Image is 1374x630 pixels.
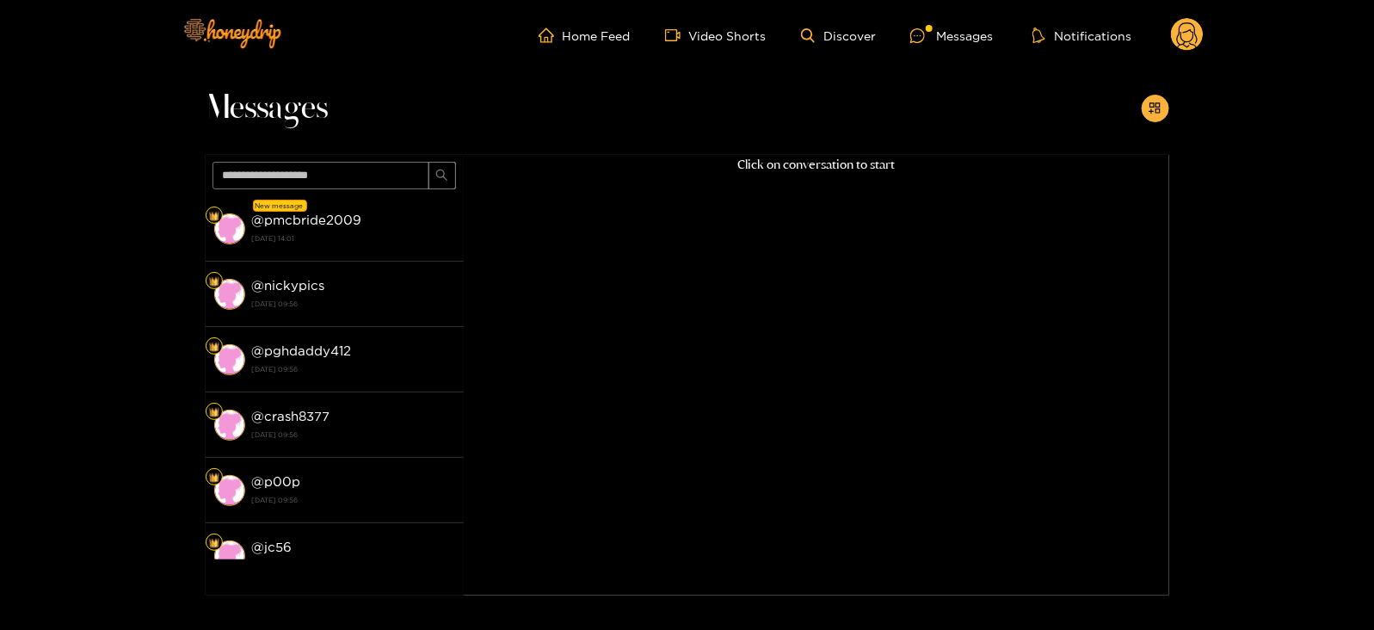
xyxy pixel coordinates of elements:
[252,540,293,554] strong: @ jc56
[252,278,325,293] strong: @ nickypics
[252,361,455,377] strong: [DATE] 09:56
[252,296,455,312] strong: [DATE] 09:56
[214,540,245,571] img: conversation
[253,200,307,212] div: New message
[1142,95,1169,122] button: appstore-add
[539,28,631,43] a: Home Feed
[214,475,245,506] img: conversation
[214,279,245,310] img: conversation
[252,409,330,423] strong: @ crash8377
[209,407,219,417] img: Fan Level
[910,26,993,46] div: Messages
[428,162,456,189] button: search
[209,276,219,287] img: Fan Level
[1027,27,1137,44] button: Notifications
[209,472,219,483] img: Fan Level
[435,169,448,183] span: search
[464,155,1169,175] p: Click on conversation to start
[252,474,301,489] strong: @ p00p
[209,211,219,221] img: Fan Level
[252,558,455,573] strong: [DATE] 09:56
[252,492,455,508] strong: [DATE] 09:56
[252,343,352,358] strong: @ pghdaddy412
[252,213,362,227] strong: @ pmcbride2009
[214,344,245,375] img: conversation
[209,342,219,352] img: Fan Level
[206,88,329,129] span: Messages
[209,538,219,548] img: Fan Level
[801,28,876,43] a: Discover
[1149,102,1161,116] span: appstore-add
[214,213,245,244] img: conversation
[539,28,563,43] span: home
[665,28,767,43] a: Video Shorts
[665,28,689,43] span: video-camera
[252,427,455,442] strong: [DATE] 09:56
[252,231,455,246] strong: [DATE] 14:01
[214,410,245,441] img: conversation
